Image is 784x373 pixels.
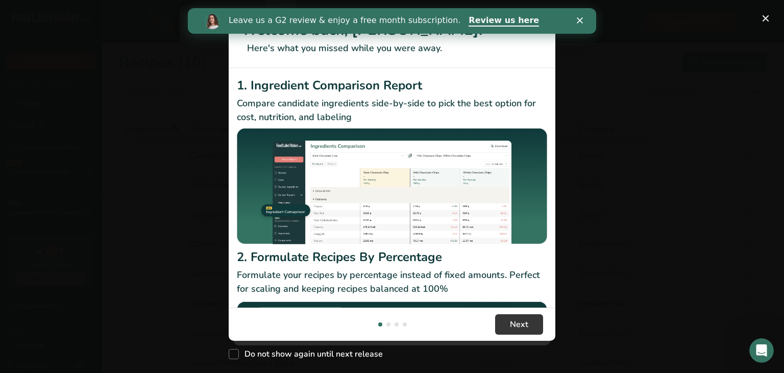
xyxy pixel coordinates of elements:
span: Next [510,318,528,331]
iframe: Intercom live chat banner [188,8,596,34]
p: Formulate your recipes by percentage instead of fixed amounts. Perfect for scaling and keeping re... [237,268,547,296]
img: Ingredient Comparison Report [237,128,547,244]
div: Close [389,9,399,15]
h2: 1. Ingredient Comparison Report [237,76,547,95]
p: Here's what you missed while you were away. [241,41,543,55]
button: Next [495,314,543,335]
iframe: Intercom live chat [749,338,774,363]
span: Do not show again until next release [239,349,383,359]
p: Compare candidate ingredients side-by-side to pick the best option for cost, nutrition, and labeling [237,97,547,124]
h2: 2. Formulate Recipes By Percentage [237,248,547,266]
